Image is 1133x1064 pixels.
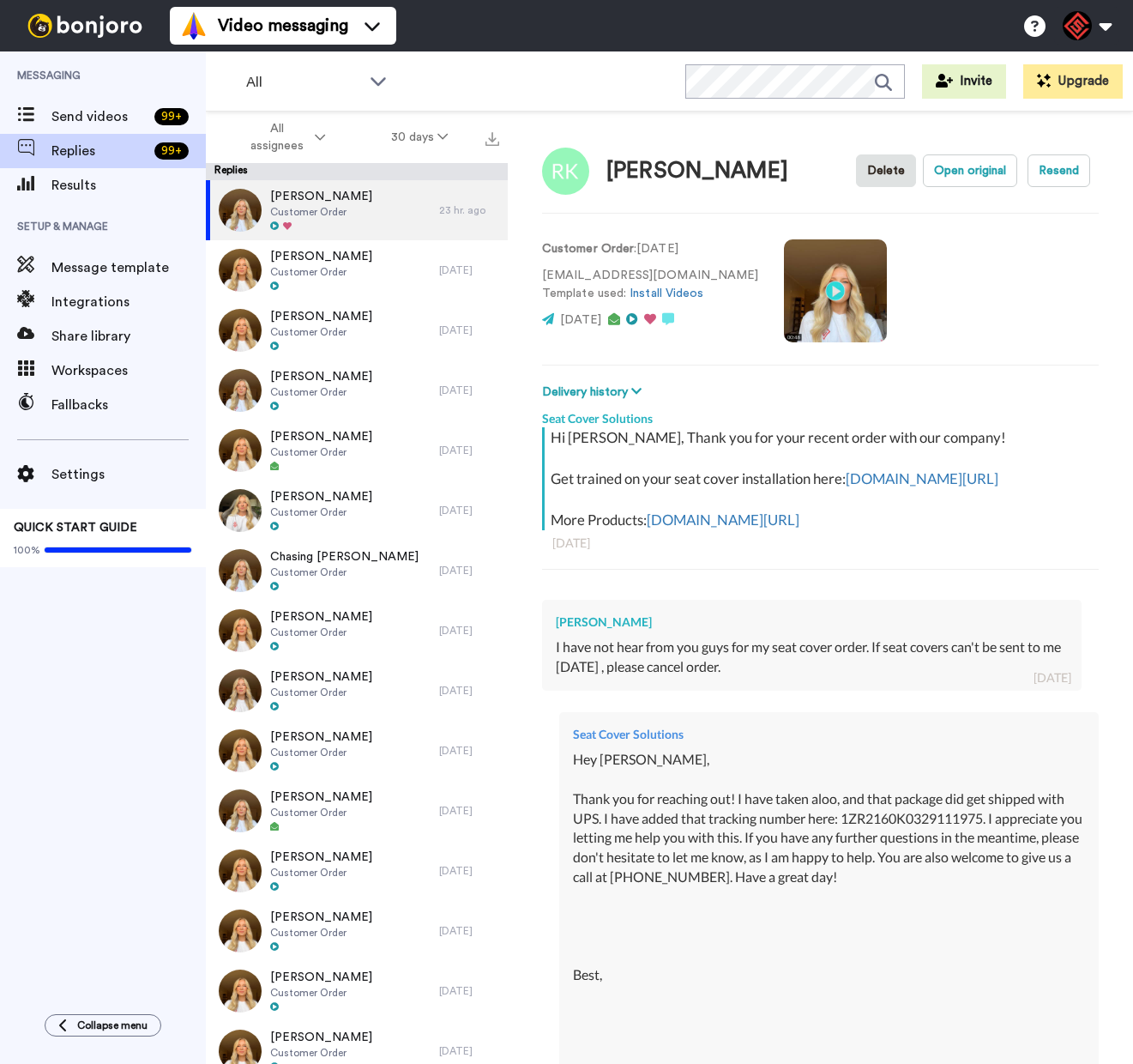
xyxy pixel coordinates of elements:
a: [PERSON_NAME]Customer Order[DATE] [206,781,508,841]
a: [PERSON_NAME]Customer Order[DATE] [206,961,508,1021]
img: d2686785-8f53-4271-8eae-b986a806cf62-thumb.jpg [219,609,262,652]
span: Send videos [51,106,148,127]
span: Customer Order [270,746,372,759]
strong: Customer Order [542,243,634,255]
span: [PERSON_NAME] [270,188,372,205]
a: [PERSON_NAME]Customer Order23 hr. ago [206,180,508,240]
div: [DATE] [552,535,1088,552]
div: Hi [PERSON_NAME], Thank you for your recent order with our company! Get trained on your seat cove... [551,427,1094,530]
span: [PERSON_NAME] [270,428,372,445]
div: Seat Cover Solutions [542,402,1099,427]
div: 99 + [154,108,189,125]
button: Collapse menu [45,1014,161,1037]
p: [EMAIL_ADDRESS][DOMAIN_NAME] Template used: [542,267,758,303]
span: Collapse menu [77,1019,148,1032]
div: [DATE] [439,924,499,938]
span: [PERSON_NAME] [270,849,372,866]
div: [PERSON_NAME] [606,159,788,184]
div: [DATE] [439,444,499,457]
div: [DATE] [1034,669,1071,686]
a: Install Videos [630,287,703,299]
div: [DATE] [439,804,499,818]
a: [PERSON_NAME]Customer Order[DATE] [206,481,508,541]
img: b03c2c22-6a48-482b-bf23-d3052d6bd9f3-thumb.jpg [219,729,262,772]
span: Results [51,175,206,196]
a: [PERSON_NAME]Customer Order[DATE] [206,601,508,661]
span: Integrations [51,292,206,312]
span: [PERSON_NAME] [270,248,372,265]
span: Video messaging [218,14,348,38]
span: [DATE] [560,314,601,326]
img: 47f8ce9d-4074-403c-aa30-26990c70bacf-thumb.jpg [219,970,262,1013]
div: Seat Cover Solutions [573,726,1085,743]
span: Customer Order [270,565,419,579]
span: [PERSON_NAME] [270,789,372,806]
span: Fallbacks [51,395,206,415]
img: b16e17cf-ed54-4663-883d-5267cff4386d-thumb.jpg [219,669,262,712]
a: Invite [922,64,1006,99]
span: Customer Order [270,205,372,219]
div: 99 + [154,142,189,160]
span: All assignees [242,120,311,154]
span: Replies [51,141,148,161]
span: Share library [51,326,206,347]
img: Image of Roland Kaneshiro [542,148,589,195]
span: [PERSON_NAME] [270,308,372,325]
img: bj-logo-header-white.svg [21,14,149,38]
div: [DATE] [439,624,499,638]
span: Workspaces [51,360,206,381]
img: export.svg [485,132,499,146]
div: [PERSON_NAME] [556,614,1068,631]
span: Customer Order [270,686,372,699]
span: QUICK START GUIDE [14,522,137,534]
img: f0d36fcb-40ce-41f9-bc78-fb01478e433e-thumb.jpg [219,489,262,532]
span: Customer Order [270,385,372,399]
img: 27e87c12-1ba6-4f9d-a453-727b6517aed9-thumb.jpg [219,549,262,592]
span: Chasing [PERSON_NAME] [270,548,419,565]
span: Customer Order [270,986,372,1000]
p: : [DATE] [542,240,758,258]
button: All assignees [209,113,359,161]
span: [PERSON_NAME] [270,608,372,626]
button: Open original [923,154,1017,187]
span: Customer Order [270,926,372,940]
div: [DATE] [439,504,499,517]
div: [DATE] [439,684,499,698]
span: Customer Order [270,325,372,339]
span: [PERSON_NAME] [270,909,372,926]
div: [DATE] [439,744,499,758]
a: [DOMAIN_NAME][URL] [846,469,998,487]
div: 23 hr. ago [439,203,499,217]
span: Customer Order [270,866,372,880]
div: Replies [206,163,508,180]
img: 434142d7-c6ed-4c05-9b84-f9bcb7f196e3-thumb.jpg [219,429,262,472]
span: Customer Order [270,265,372,279]
span: [PERSON_NAME] [270,728,372,746]
span: [PERSON_NAME] [270,368,372,385]
img: 2b905651-5b4c-4456-8a58-77f7de7354a2-thumb.jpg [219,910,262,952]
a: [PERSON_NAME]Customer Order[DATE] [206,360,508,420]
a: [PERSON_NAME]Customer Order[DATE] [206,841,508,901]
a: Chasing [PERSON_NAME]Customer Order[DATE] [206,541,508,601]
button: 30 days [359,122,481,153]
div: [DATE] [439,984,499,998]
span: Customer Order [270,1046,372,1060]
button: Delete [856,154,916,187]
div: [DATE] [439,864,499,878]
img: 67399500-55d2-4eab-b767-1f549c746439-thumb.jpg [219,849,262,892]
span: Message template [51,257,206,278]
span: Customer Order [270,626,372,639]
button: Resend [1028,154,1090,187]
span: [PERSON_NAME] [270,1029,372,1046]
img: 51607d62-fee8-4b3c-a29c-50165726029e-thumb.jpg [219,789,262,832]
a: [PERSON_NAME]Customer Order[DATE] [206,721,508,781]
span: Customer Order [270,806,372,819]
a: [PERSON_NAME]Customer Order[DATE] [206,240,508,300]
img: 4d26e47f-74f0-436c-972f-22d25dd5ea9e-thumb.jpg [219,249,262,292]
span: 100% [14,543,40,557]
div: I have not hear from you guys for my seat cover order. If seat covers can't be sent to me [DATE] ... [556,638,1068,677]
img: d19811c7-2937-41f4-b058-6dbe87269fd1-thumb.jpg [219,309,262,352]
span: Settings [51,464,206,485]
a: [PERSON_NAME]Customer Order[DATE] [206,420,508,481]
span: Customer Order [270,505,372,519]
